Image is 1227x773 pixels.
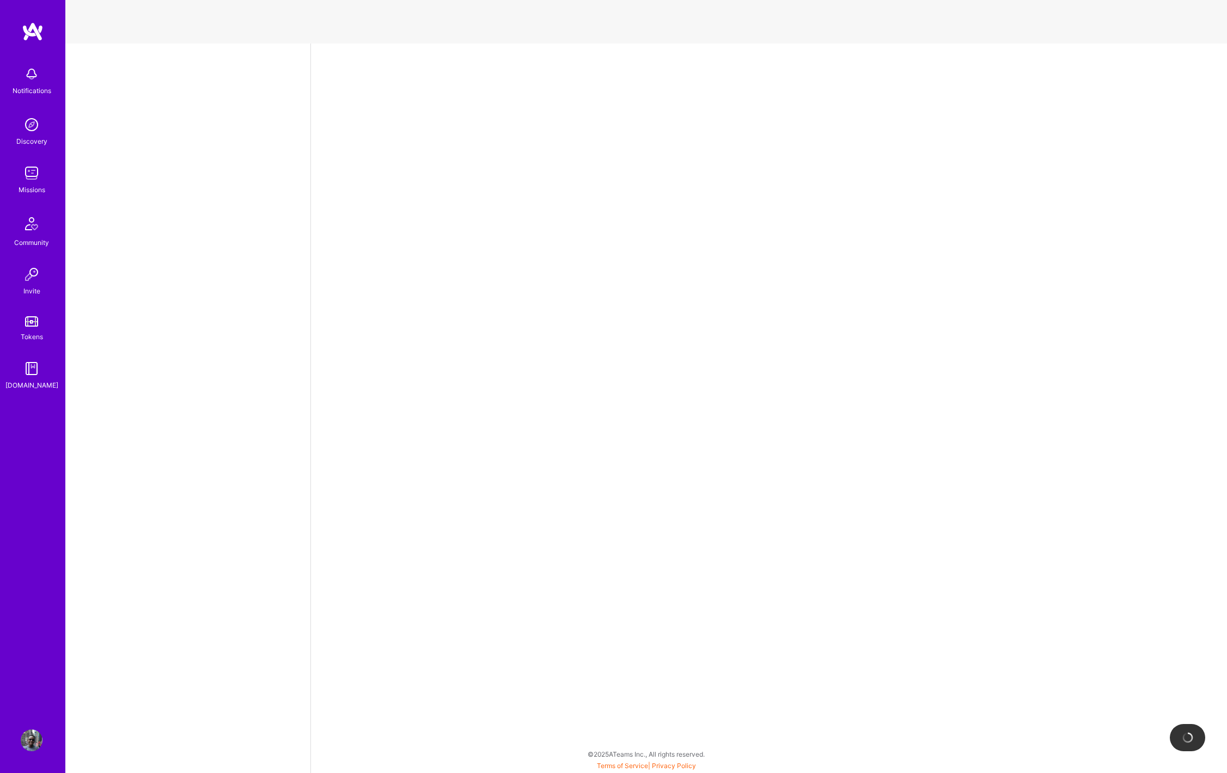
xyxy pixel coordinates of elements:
[21,729,42,751] img: User Avatar
[21,331,43,342] div: Tokens
[14,237,49,248] div: Community
[21,63,42,85] img: bell
[19,184,45,195] div: Missions
[21,162,42,184] img: teamwork
[1181,731,1194,744] img: loading
[21,263,42,285] img: Invite
[16,136,47,147] div: Discovery
[25,316,38,327] img: tokens
[597,762,696,770] span: |
[13,85,51,96] div: Notifications
[5,379,58,391] div: [DOMAIN_NAME]
[22,22,44,41] img: logo
[21,358,42,379] img: guide book
[597,762,648,770] a: Terms of Service
[19,211,45,237] img: Community
[23,285,40,297] div: Invite
[65,740,1227,768] div: © 2025 ATeams Inc., All rights reserved.
[652,762,696,770] a: Privacy Policy
[21,114,42,136] img: discovery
